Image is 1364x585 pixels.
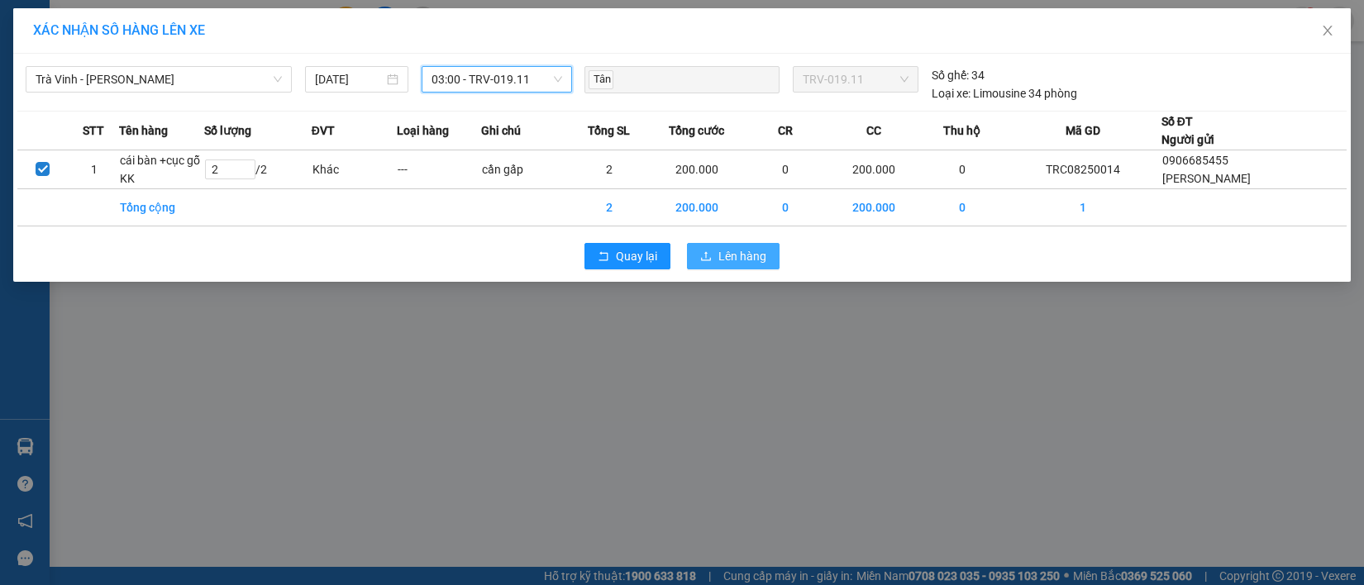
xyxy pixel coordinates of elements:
[1162,172,1251,185] span: [PERSON_NAME]
[932,84,1077,102] div: Limousine 34 phòng
[241,161,251,171] span: up
[312,121,335,140] span: ĐVT
[119,121,168,140] span: Tên hàng
[932,84,971,102] span: Loại xe:
[481,150,566,189] td: cần gấp
[204,150,312,189] td: / 2
[397,121,449,140] span: Loại hàng
[932,66,969,84] span: Số ghế:
[33,22,205,38] span: XÁC NHẬN SỐ HÀNG LÊN XE
[1005,150,1161,189] td: TRC08250014
[1162,154,1228,167] span: 0906685455
[943,121,980,140] span: Thu hộ
[1161,112,1214,149] div: Số ĐT Người gửi
[566,150,651,189] td: 2
[312,150,397,189] td: Khác
[932,66,985,84] div: 34
[432,67,561,92] span: 03:00 - TRV-019.11
[204,121,251,140] span: Số lượng
[743,189,828,226] td: 0
[920,189,1005,226] td: 0
[397,150,482,189] td: ---
[241,169,251,179] span: down
[83,121,104,140] span: STT
[589,70,613,89] span: Tân
[69,150,120,189] td: 1
[778,121,793,140] span: CR
[36,67,282,92] span: Trà Vinh - Hồ Chí Minh
[588,121,630,140] span: Tổng SL
[1005,189,1161,226] td: 1
[718,247,766,265] span: Lên hàng
[584,243,670,269] button: rollbackQuay lại
[920,150,1005,189] td: 0
[743,150,828,189] td: 0
[1304,8,1351,55] button: Close
[669,121,724,140] span: Tổng cước
[651,150,743,189] td: 200.000
[566,189,651,226] td: 2
[828,150,920,189] td: 200.000
[236,169,255,178] span: Decrease Value
[700,250,712,264] span: upload
[236,160,255,169] span: Increase Value
[651,189,743,226] td: 200.000
[315,70,384,88] input: 12/08/2025
[119,189,204,226] td: Tổng cộng
[598,250,609,264] span: rollback
[119,150,204,189] td: cái bàn +cục gỗ KK
[1321,24,1334,37] span: close
[616,247,657,265] span: Quay lại
[1066,121,1100,140] span: Mã GD
[803,67,909,92] span: TRV-019.11
[481,121,521,140] span: Ghi chú
[828,189,920,226] td: 200.000
[866,121,881,140] span: CC
[687,243,780,269] button: uploadLên hàng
